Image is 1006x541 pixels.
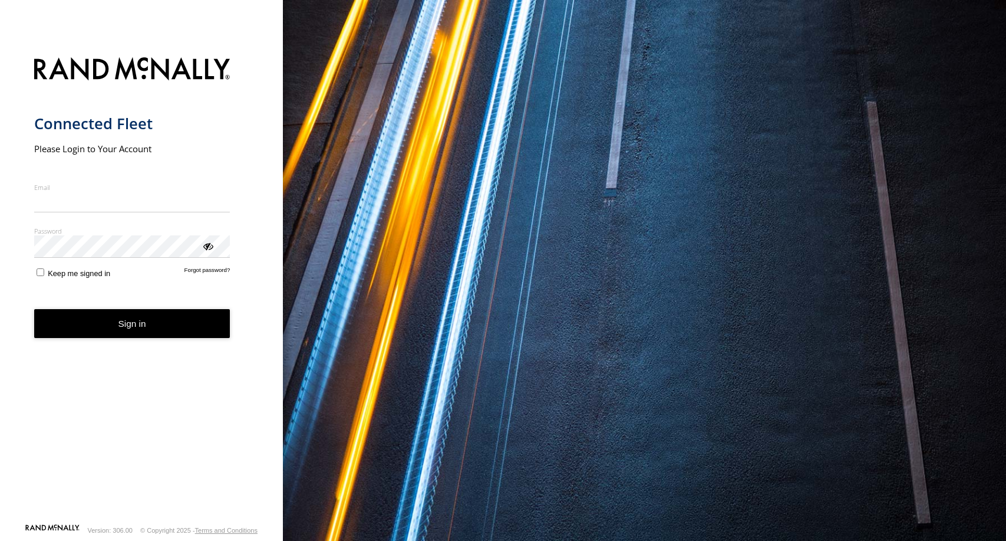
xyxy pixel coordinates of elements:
h1: Connected Fleet [34,114,230,133]
img: Rand McNally [34,55,230,85]
a: Visit our Website [25,524,80,536]
div: Version: 306.00 [88,527,133,534]
button: Sign in [34,309,230,338]
span: Keep me signed in [48,269,110,278]
h2: Please Login to Your Account [34,143,230,155]
form: main [34,50,249,523]
div: ViewPassword [202,240,213,251]
label: Password [34,227,230,235]
div: © Copyright 2025 - [140,527,258,534]
a: Terms and Conditions [195,527,258,534]
label: Email [34,183,230,192]
a: Forgot password? [184,267,230,278]
input: Keep me signed in [37,268,44,276]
